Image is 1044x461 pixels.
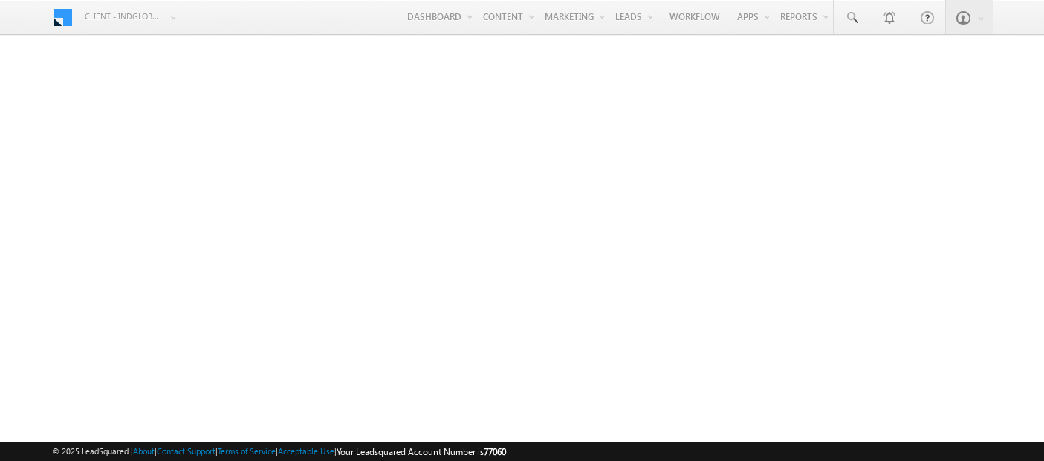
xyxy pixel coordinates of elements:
a: About [133,446,155,456]
span: Client - indglobal1 (77060) [85,9,163,24]
span: Your Leadsquared Account Number is [337,446,506,457]
span: 77060 [484,446,506,457]
a: Terms of Service [218,446,276,456]
span: © 2025 LeadSquared | | | | | [52,445,506,459]
a: Acceptable Use [278,446,334,456]
a: Contact Support [157,446,215,456]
